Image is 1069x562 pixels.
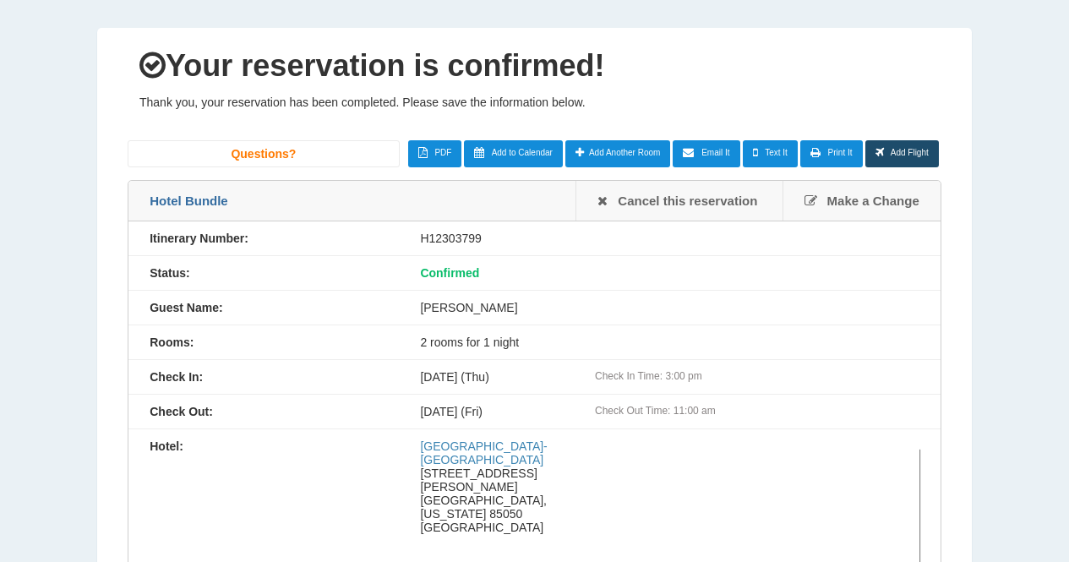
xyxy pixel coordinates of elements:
div: Check Out Time: 11:00 am [595,405,919,417]
span: Add Flight [891,148,929,157]
a: Print It [800,140,863,167]
span: PDF [434,148,451,157]
div: [DATE] (Fri) [399,405,940,418]
div: Guest Name: [128,301,399,314]
a: Add to Calendar [464,140,563,167]
div: [PERSON_NAME] [399,301,940,314]
div: [STREET_ADDRESS][PERSON_NAME] [GEOGRAPHIC_DATA], [US_STATE] 85050 [GEOGRAPHIC_DATA] [420,439,586,534]
div: Check Out: [128,405,399,418]
span: Text It [765,148,788,157]
span: Email It [701,148,729,157]
a: PDF [408,140,462,167]
a: Questions? [128,140,399,167]
a: Text It [743,140,798,167]
a: Add Flight [865,140,939,167]
div: H12303799 [399,232,940,245]
h1: Your reservation is confirmed! [139,49,930,83]
div: Check In Time: 3:00 pm [595,370,919,382]
span: Add to Calendar [492,148,553,157]
a: Add Another Room [565,140,671,167]
span: Add Another Room [589,148,661,157]
div: Confirmed [399,266,940,280]
span: Hotel Bundle [150,194,228,208]
a: Cancel this reservation [575,181,778,221]
p: Thank you, your reservation has been completed. Please save the information below. [139,95,930,109]
div: Status: [128,266,399,280]
div: Itinerary Number: [128,232,399,245]
span: Questions? [231,147,296,161]
div: Check In: [128,370,399,384]
a: Make a Change [783,181,941,221]
span: Print It [828,148,853,157]
a: [GEOGRAPHIC_DATA]- [GEOGRAPHIC_DATA] [420,439,547,467]
a: Email It [673,140,739,167]
div: Rooms: [128,336,399,349]
div: [DATE] (Thu) [399,370,940,384]
div: Hotel: [128,439,399,453]
div: 2 rooms for 1 night [399,336,940,349]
